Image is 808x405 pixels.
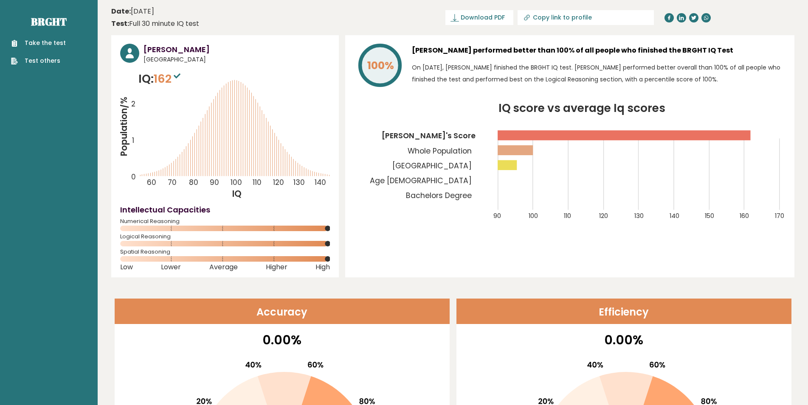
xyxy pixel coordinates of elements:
[120,220,330,223] span: Numerical Reasoning
[120,265,133,269] span: Low
[266,265,287,269] span: Higher
[154,71,183,87] span: 162
[705,212,715,220] tspan: 150
[406,190,472,201] tspan: Bachelors Degree
[494,212,501,220] tspan: 90
[740,212,750,220] tspan: 160
[273,177,284,187] tspan: 120
[189,177,198,187] tspan: 80
[118,97,130,156] tspan: Population/%
[11,39,66,47] a: Take the test
[635,212,644,220] tspan: 130
[412,61,785,85] p: On [DATE], [PERSON_NAME] finished the BRGHT IQ test. [PERSON_NAME] performed better overall than ...
[445,10,513,25] a: Download PDF
[144,44,330,55] h3: [PERSON_NAME]
[111,19,129,28] b: Test:
[111,6,131,16] b: Date:
[462,330,786,349] p: 0.00%
[456,299,791,324] header: Efficiency
[293,177,305,187] tspan: 130
[209,265,238,269] span: Average
[393,161,472,171] tspan: [GEOGRAPHIC_DATA]
[564,212,572,220] tspan: 110
[529,212,538,220] tspan: 100
[31,15,67,28] a: Brght
[315,265,330,269] span: High
[120,235,330,238] span: Logical Reasoning
[232,188,242,200] tspan: IQ
[253,177,262,187] tspan: 110
[11,56,66,65] a: Test others
[382,131,476,141] tspan: [PERSON_NAME]'s Score
[147,177,156,187] tspan: 60
[161,265,181,269] span: Lower
[461,13,505,22] span: Download PDF
[131,172,136,182] tspan: 0
[210,177,219,187] tspan: 90
[120,204,330,215] h4: Intellectual Capacities
[670,212,680,220] tspan: 140
[111,19,199,29] div: Full 30 minute IQ test
[231,177,242,187] tspan: 100
[408,146,472,156] tspan: Whole Population
[111,6,154,17] time: [DATE]
[132,135,134,145] tspan: 1
[315,177,326,187] tspan: 140
[132,99,136,109] tspan: 2
[412,44,785,57] h3: [PERSON_NAME] performed better than 100% of all people who finished the BRGHT IQ Test
[600,212,608,220] tspan: 120
[120,330,444,349] p: 0.00%
[144,55,330,64] span: [GEOGRAPHIC_DATA]
[776,212,785,220] tspan: 170
[168,177,177,187] tspan: 70
[120,250,330,254] span: Spatial Reasoning
[370,176,472,186] tspan: Age [DEMOGRAPHIC_DATA]
[367,58,394,73] tspan: 100%
[115,299,450,324] header: Accuracy
[138,70,183,87] p: IQ:
[498,100,666,116] tspan: IQ score vs average Iq scores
